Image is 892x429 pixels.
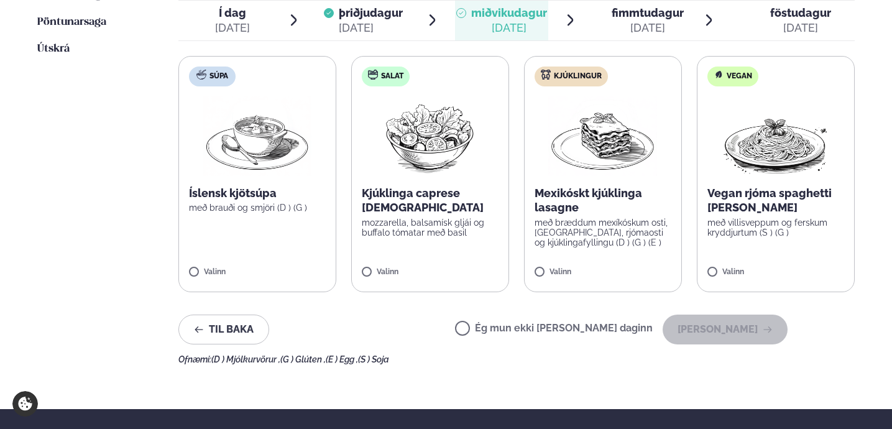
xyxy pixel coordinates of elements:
[612,21,684,35] div: [DATE]
[215,6,250,21] span: Í dag
[326,354,358,364] span: (E ) Egg ,
[770,6,831,19] span: föstudagur
[209,71,228,81] span: Súpa
[535,186,671,216] p: Mexikóskt kjúklinga lasagne
[554,71,602,81] span: Kjúklingur
[535,218,671,247] p: með bræddum mexíkóskum osti, [GEOGRAPHIC_DATA], rjómaosti og kjúklingafyllingu (D ) (G ) (E )
[663,315,788,344] button: [PERSON_NAME]
[178,354,855,364] div: Ofnæmi:
[375,96,485,176] img: Salad.png
[362,218,499,238] p: mozzarella, balsamísk gljái og buffalo tómatar með basil
[770,21,831,35] div: [DATE]
[541,70,551,80] img: chicken.svg
[203,96,312,176] img: Soup.png
[471,6,547,19] span: miðvikudagur
[178,315,269,344] button: Til baka
[37,44,70,54] span: Útskrá
[362,186,499,216] p: Kjúklinga caprese [DEMOGRAPHIC_DATA]
[37,42,70,57] a: Útskrá
[339,21,403,35] div: [DATE]
[339,6,403,19] span: þriðjudagur
[189,186,326,201] p: Íslensk kjötsúpa
[707,186,844,216] p: Vegan rjóma spaghetti [PERSON_NAME]
[37,15,106,30] a: Pöntunarsaga
[280,354,326,364] span: (G ) Glúten ,
[215,21,250,35] div: [DATE]
[727,71,752,81] span: Vegan
[189,203,326,213] p: með brauði og smjöri (D ) (G )
[211,354,280,364] span: (D ) Mjólkurvörur ,
[196,70,206,80] img: soup.svg
[471,21,547,35] div: [DATE]
[37,17,106,27] span: Pöntunarsaga
[707,218,844,238] p: með villisveppum og ferskum kryddjurtum (S ) (G )
[368,70,378,80] img: salad.svg
[721,96,830,176] img: Spagetti.png
[714,70,724,80] img: Vegan.svg
[381,71,403,81] span: Salat
[612,6,684,19] span: fimmtudagur
[548,96,658,176] img: Lasagna.png
[358,354,389,364] span: (S ) Soja
[12,391,38,417] a: Cookie settings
